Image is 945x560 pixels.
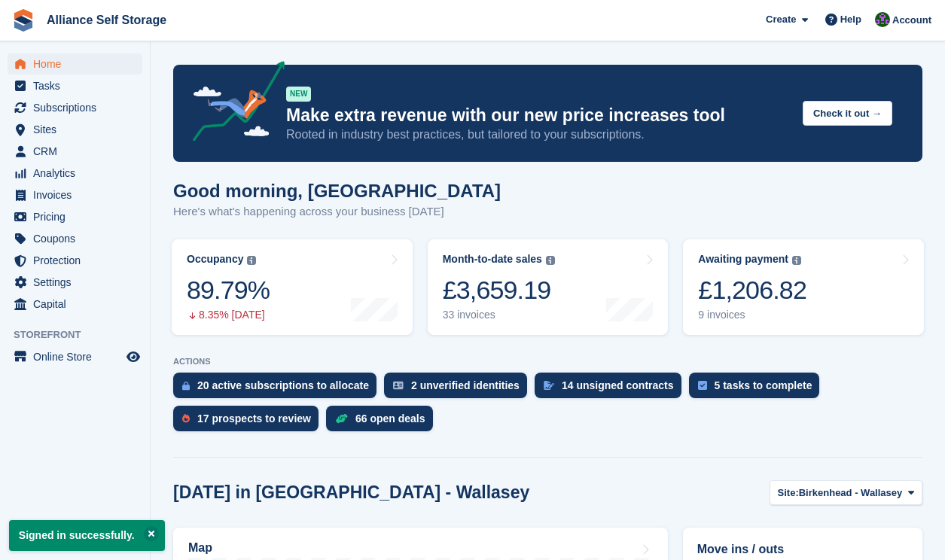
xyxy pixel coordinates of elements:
img: deal-1b604bf984904fb50ccaf53a9ad4b4a5d6e5aea283cecdc64d6e3604feb123c2.svg [335,413,348,424]
a: menu [8,206,142,227]
a: 17 prospects to review [173,406,326,439]
img: stora-icon-8386f47178a22dfd0bd8f6a31ec36ba5ce8667c1dd55bd0f319d3a0aa187defe.svg [12,9,35,32]
a: Occupancy 89.79% 8.35% [DATE] [172,239,413,335]
div: Occupancy [187,253,243,266]
div: £3,659.19 [443,275,555,306]
img: icon-info-grey-7440780725fd019a000dd9b08b2336e03edf1995a4989e88bcd33f0948082b44.svg [247,256,256,265]
h2: Move ins / outs [697,540,908,558]
span: Home [33,53,123,75]
img: price-adjustments-announcement-icon-8257ccfd72463d97f412b2fc003d46551f7dbcb40ab6d574587a9cd5c0d94... [180,61,285,147]
a: 5 tasks to complete [689,373,828,406]
span: Coupons [33,228,123,249]
span: Analytics [33,163,123,184]
h2: Map [188,541,212,555]
img: prospect-51fa495bee0391a8d652442698ab0144808aea92771e9ea1ae160a38d050c398.svg [182,414,190,423]
a: menu [8,272,142,293]
p: Signed in successfully. [9,520,165,551]
a: 20 active subscriptions to allocate [173,373,384,406]
a: Preview store [124,348,142,366]
img: task-75834270c22a3079a89374b754ae025e5fb1db73e45f91037f5363f120a921f8.svg [698,381,707,390]
div: NEW [286,87,311,102]
div: £1,206.82 [698,275,806,306]
span: Help [840,12,861,27]
a: menu [8,228,142,249]
div: 66 open deals [355,412,425,425]
span: Site: [778,485,799,501]
div: 8.35% [DATE] [187,309,270,321]
span: Settings [33,272,123,293]
div: 14 unsigned contracts [562,379,674,391]
span: Invoices [33,184,123,205]
a: menu [8,250,142,271]
a: menu [8,141,142,162]
a: Awaiting payment £1,206.82 9 invoices [683,239,924,335]
div: Month-to-date sales [443,253,542,266]
a: menu [8,75,142,96]
div: 20 active subscriptions to allocate [197,379,369,391]
span: Protection [33,250,123,271]
a: menu [8,184,142,205]
span: CRM [33,141,123,162]
span: Sites [33,119,123,140]
span: Pricing [33,206,123,227]
div: 2 unverified identities [411,379,520,391]
a: menu [8,346,142,367]
a: menu [8,97,142,118]
h2: [DATE] in [GEOGRAPHIC_DATA] - Wallasey [173,482,529,503]
div: 5 tasks to complete [715,379,812,391]
a: menu [8,53,142,75]
span: Tasks [33,75,123,96]
p: Rooted in industry best practices, but tailored to your subscriptions. [286,126,791,143]
img: active_subscription_to_allocate_icon-d502201f5373d7db506a760aba3b589e785aa758c864c3986d89f69b8ff3... [182,381,190,391]
span: Subscriptions [33,97,123,118]
h1: Good morning, [GEOGRAPHIC_DATA] [173,181,501,201]
div: 9 invoices [698,309,806,321]
img: contract_signature_icon-13c848040528278c33f63329250d36e43548de30e8caae1d1a13099fd9432cc5.svg [544,381,554,390]
span: Create [766,12,796,27]
a: menu [8,294,142,315]
a: 66 open deals [326,406,440,439]
button: Site: Birkenhead - Wallasey [770,480,922,505]
a: menu [8,163,142,184]
span: Account [892,13,931,28]
img: verify_identity-adf6edd0f0f0b5bbfe63781bf79b02c33cf7c696d77639b501bdc392416b5a36.svg [393,381,404,390]
span: Storefront [14,327,150,342]
img: icon-info-grey-7440780725fd019a000dd9b08b2336e03edf1995a4989e88bcd33f0948082b44.svg [792,256,801,265]
span: Online Store [33,346,123,367]
a: 14 unsigned contracts [535,373,689,406]
div: 17 prospects to review [197,412,311,425]
span: Birkenhead - Wallasey [799,485,903,501]
p: Make extra revenue with our new price increases tool [286,105,791,126]
p: ACTIONS [173,357,922,367]
p: Here's what's happening across your business [DATE] [173,203,501,221]
a: Month-to-date sales £3,659.19 33 invoices [428,239,669,335]
span: Capital [33,294,123,315]
div: 89.79% [187,275,270,306]
a: Alliance Self Storage [41,8,172,32]
a: menu [8,119,142,140]
img: Romilly Norton [875,12,890,27]
img: icon-info-grey-7440780725fd019a000dd9b08b2336e03edf1995a4989e88bcd33f0948082b44.svg [546,256,555,265]
button: Check it out → [803,101,892,126]
a: 2 unverified identities [384,373,535,406]
div: Awaiting payment [698,253,788,266]
div: 33 invoices [443,309,555,321]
